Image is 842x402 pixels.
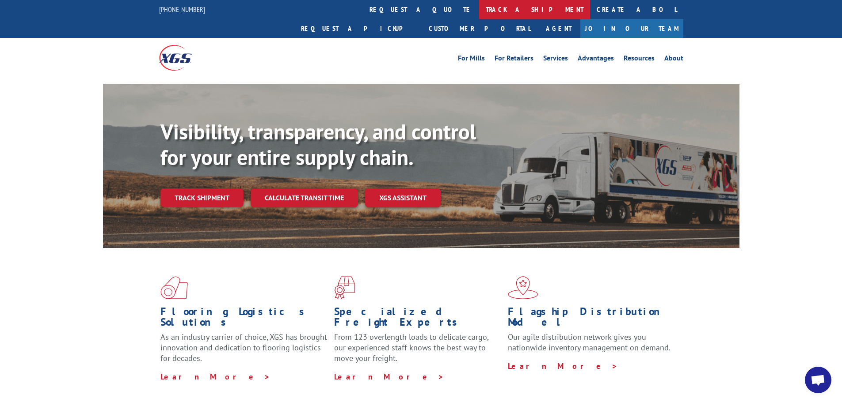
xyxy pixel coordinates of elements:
h1: Flooring Logistics Solutions [160,306,328,332]
a: For Retailers [495,55,533,64]
a: Resources [624,55,655,64]
p: From 123 overlength loads to delicate cargo, our experienced staff knows the best way to move you... [334,332,501,371]
img: xgs-icon-focused-on-flooring-red [334,276,355,299]
a: [PHONE_NUMBER] [159,5,205,14]
a: Join Our Team [580,19,683,38]
h1: Specialized Freight Experts [334,306,501,332]
span: As an industry carrier of choice, XGS has brought innovation and dedication to flooring logistics... [160,332,327,363]
a: Calculate transit time [251,188,358,207]
a: Track shipment [160,188,244,207]
a: Agent [537,19,580,38]
a: Request a pickup [294,19,422,38]
a: Learn More > [334,372,444,382]
a: XGS ASSISTANT [365,188,441,207]
img: xgs-icon-flagship-distribution-model-red [508,276,538,299]
a: Learn More > [508,361,618,371]
h1: Flagship Distribution Model [508,306,675,332]
a: About [664,55,683,64]
b: Visibility, transparency, and control for your entire supply chain. [160,118,476,171]
a: Open chat [805,367,831,393]
a: For Mills [458,55,485,64]
a: Learn More > [160,372,271,382]
img: xgs-icon-total-supply-chain-intelligence-red [160,276,188,299]
a: Customer Portal [422,19,537,38]
a: Services [543,55,568,64]
a: Advantages [578,55,614,64]
span: Our agile distribution network gives you nationwide inventory management on demand. [508,332,671,353]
